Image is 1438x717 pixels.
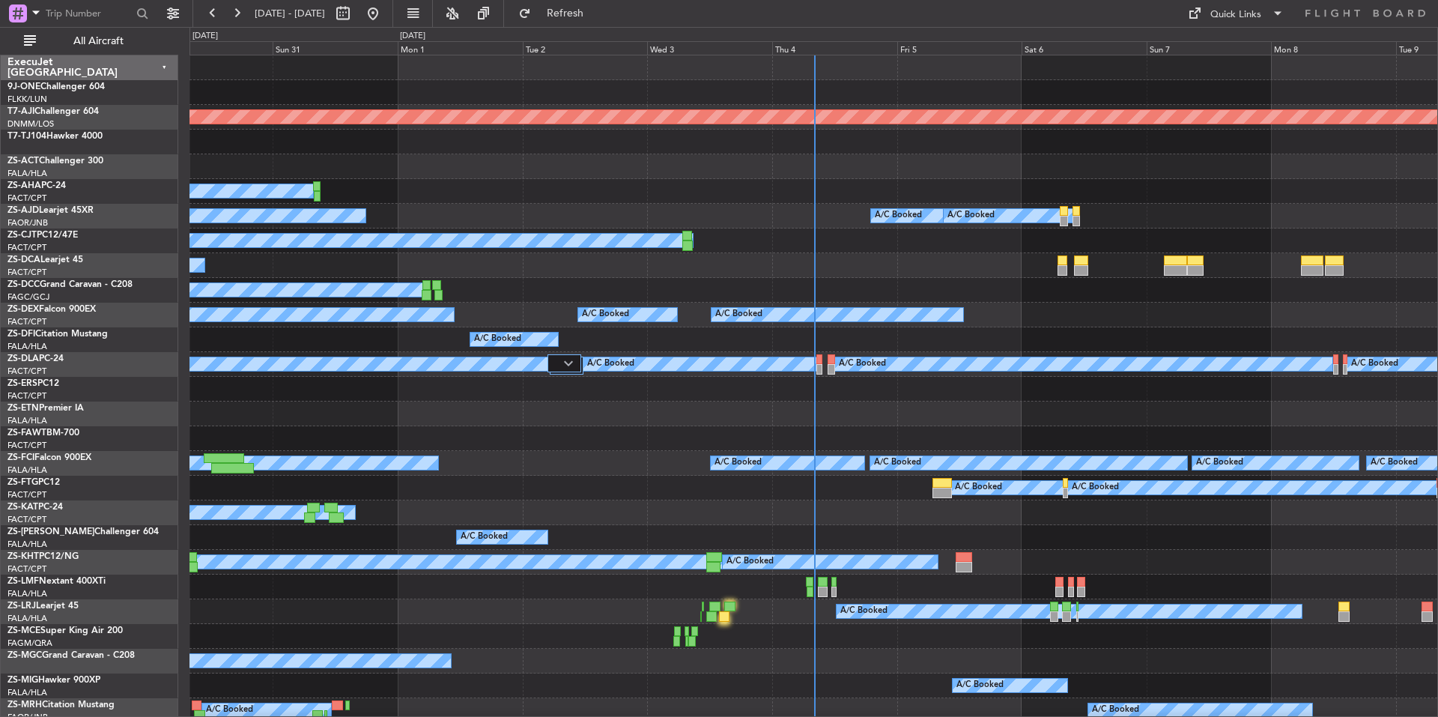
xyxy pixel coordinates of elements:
a: ZS-KATPC-24 [7,503,63,512]
div: Tue 2 [523,41,648,55]
span: ZS-AHA [7,181,41,190]
a: FACT/CPT [7,440,46,451]
a: FALA/HLA [7,415,47,426]
button: Quick Links [1180,1,1291,25]
a: ZS-AHAPC-24 [7,181,66,190]
span: ZS-ETN [7,404,39,413]
a: FLKK/LUN [7,94,47,105]
span: ZS-[PERSON_NAME] [7,527,94,536]
div: A/C Booked [587,353,634,375]
div: Fri 5 [897,41,1022,55]
div: A/C Booked [947,205,995,227]
a: ZS-DLAPC-24 [7,354,64,363]
div: Mon 1 [398,41,523,55]
div: A/C Booked [1371,452,1418,474]
span: ZS-ERS [7,379,37,388]
span: ZS-CJT [7,231,37,240]
span: ZS-ACT [7,157,39,166]
a: FACT/CPT [7,390,46,402]
span: ZS-MIG [7,676,38,685]
a: FALA/HLA [7,168,47,179]
a: FAOR/JNB [7,217,48,229]
a: FALA/HLA [7,539,47,550]
span: Refresh [534,8,597,19]
a: ZS-MGCGrand Caravan - C208 [7,651,135,660]
div: [DATE] [192,30,218,43]
div: A/C Booked [840,600,888,623]
div: A/C Booked [1072,477,1119,499]
span: ZS-MCE [7,626,40,635]
div: A/C Booked [1351,353,1398,375]
div: A/C Booked [582,303,629,326]
span: ZS-FCI [7,453,34,462]
input: Trip Number [46,2,132,25]
div: A/C Booked [715,452,762,474]
a: ZS-AJDLearjet 45XR [7,206,94,215]
a: ZS-ETNPremier IA [7,404,84,413]
div: Sun 7 [1147,41,1272,55]
div: A/C Booked [1196,452,1243,474]
span: ZS-MGC [7,651,42,660]
span: ZS-DCC [7,280,40,289]
a: ZS-[PERSON_NAME]Challenger 604 [7,527,159,536]
a: FACT/CPT [7,563,46,575]
a: T7-AJIChallenger 604 [7,107,99,116]
a: FACT/CPT [7,267,46,278]
div: Quick Links [1210,7,1261,22]
a: ZS-DCALearjet 45 [7,255,83,264]
a: FACT/CPT [7,242,46,253]
a: ZS-DCCGrand Caravan - C208 [7,280,133,289]
a: ZS-MRHCitation Mustang [7,701,115,710]
a: FACT/CPT [7,489,46,500]
span: ZS-DFI [7,330,35,339]
span: All Aircraft [39,36,158,46]
span: ZS-DCA [7,255,40,264]
span: ZS-KHT [7,552,39,561]
span: [DATE] - [DATE] [255,7,325,20]
a: FACT/CPT [7,514,46,525]
div: Sun 31 [273,41,398,55]
a: T7-TJ104Hawker 4000 [7,132,103,141]
a: ZS-FCIFalcon 900EX [7,453,91,462]
a: ZS-FAWTBM-700 [7,429,79,438]
div: A/C Booked [474,328,521,351]
div: Thu 4 [772,41,897,55]
span: ZS-FAW [7,429,41,438]
span: ZS-DLA [7,354,39,363]
a: FACT/CPT [7,316,46,327]
a: ZS-LMFNextant 400XTi [7,577,106,586]
div: Wed 3 [647,41,772,55]
img: arrow-gray.svg [564,360,573,366]
span: ZS-LMF [7,577,39,586]
a: FALA/HLA [7,687,47,698]
div: Mon 8 [1271,41,1396,55]
a: DNMM/LOS [7,118,54,130]
a: ZS-MIGHawker 900XP [7,676,100,685]
div: A/C Booked [839,353,886,375]
button: All Aircraft [16,29,163,53]
a: ZS-DFICitation Mustang [7,330,108,339]
a: FAGC/GCJ [7,291,49,303]
a: FALA/HLA [7,588,47,599]
button: Refresh [512,1,601,25]
span: ZS-DEX [7,305,39,314]
span: ZS-MRH [7,701,42,710]
div: A/C Booked [875,205,922,227]
div: A/C Booked [461,526,508,548]
a: ZS-CJTPC12/47E [7,231,78,240]
a: ZS-KHTPC12/NG [7,552,79,561]
span: ZS-AJD [7,206,39,215]
div: [DATE] [400,30,425,43]
div: A/C Booked [955,477,1002,499]
a: ZS-MCESuper King Air 200 [7,626,123,635]
span: ZS-KAT [7,503,38,512]
a: FACT/CPT [7,193,46,204]
a: FAGM/QRA [7,638,52,649]
div: Sat 6 [1022,41,1147,55]
span: T7-TJ104 [7,132,46,141]
div: A/C Booked [874,452,921,474]
a: ZS-LRJLearjet 45 [7,602,79,611]
span: 9J-ONE [7,82,40,91]
a: FALA/HLA [7,465,47,476]
a: FALA/HLA [7,341,47,352]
